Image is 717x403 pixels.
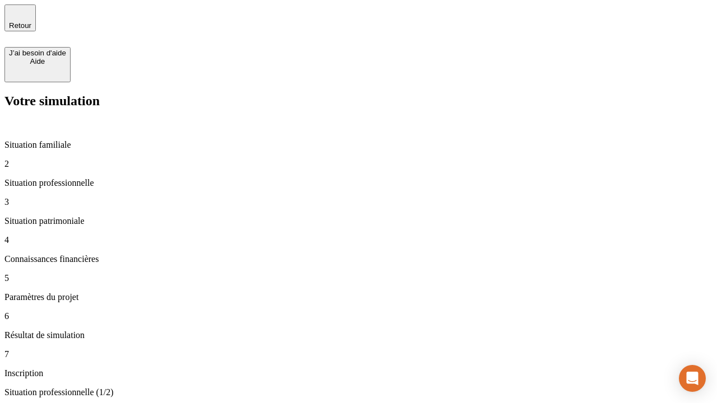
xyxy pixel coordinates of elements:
p: 3 [4,197,713,207]
p: Paramètres du projet [4,292,713,302]
div: Open Intercom Messenger [679,365,706,392]
button: J’ai besoin d'aideAide [4,47,71,82]
p: 4 [4,235,713,245]
p: 6 [4,311,713,321]
p: 2 [4,159,713,169]
p: Situation professionnelle (1/2) [4,387,713,397]
p: Situation familiale [4,140,713,150]
h2: Votre simulation [4,93,713,109]
span: Retour [9,21,31,30]
p: 7 [4,349,713,359]
button: Retour [4,4,36,31]
div: J’ai besoin d'aide [9,49,66,57]
p: Inscription [4,368,713,378]
p: Situation professionnelle [4,178,713,188]
p: Situation patrimoniale [4,216,713,226]
div: Aide [9,57,66,65]
p: Connaissances financières [4,254,713,264]
p: 5 [4,273,713,283]
p: Résultat de simulation [4,330,713,340]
